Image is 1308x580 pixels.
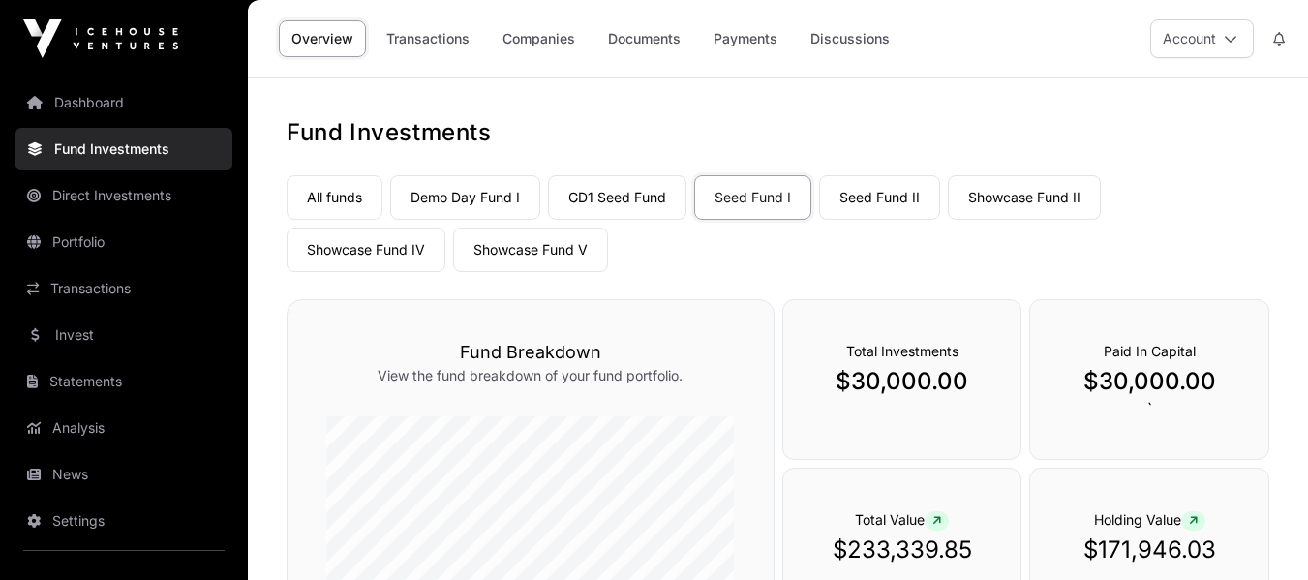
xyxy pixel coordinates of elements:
[23,19,178,58] img: Icehouse Ventures Logo
[15,407,232,449] a: Analysis
[279,20,366,57] a: Overview
[798,20,902,57] a: Discussions
[287,117,1269,148] h1: Fund Investments
[15,500,232,542] a: Settings
[1069,366,1230,397] p: $30,000.00
[595,20,693,57] a: Documents
[15,267,232,310] a: Transactions
[453,228,608,272] a: Showcase Fund V
[822,366,983,397] p: $30,000.00
[15,81,232,124] a: Dashboard
[490,20,588,57] a: Companies
[694,175,811,220] a: Seed Fund I
[822,534,983,565] p: $233,339.85
[390,175,540,220] a: Demo Day Fund I
[948,175,1101,220] a: Showcase Fund II
[326,366,735,385] p: View the fund breakdown of your fund portfolio.
[855,511,949,528] span: Total Value
[15,453,232,496] a: News
[15,314,232,356] a: Invest
[1104,343,1196,359] span: Paid In Capital
[15,174,232,217] a: Direct Investments
[701,20,790,57] a: Payments
[548,175,686,220] a: GD1 Seed Fund
[1150,19,1254,58] button: Account
[287,228,445,272] a: Showcase Fund IV
[819,175,940,220] a: Seed Fund II
[15,221,232,263] a: Portfolio
[15,360,232,403] a: Statements
[15,128,232,170] a: Fund Investments
[846,343,958,359] span: Total Investments
[287,175,382,220] a: All funds
[374,20,482,57] a: Transactions
[1069,534,1230,565] p: $171,946.03
[1029,299,1269,460] div: `
[1094,511,1205,528] span: Holding Value
[326,339,735,366] h3: Fund Breakdown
